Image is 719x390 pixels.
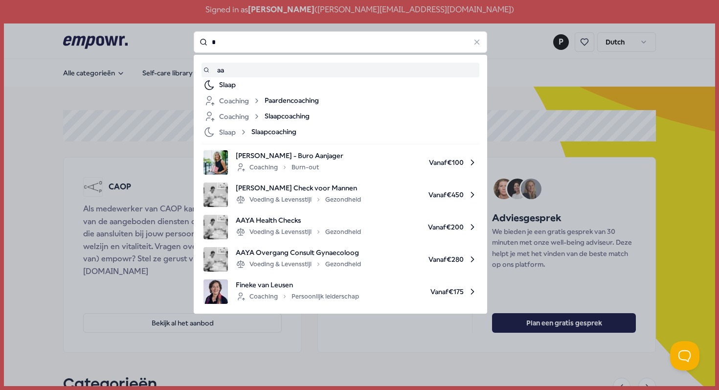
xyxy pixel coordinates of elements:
img: product image [203,247,228,272]
img: product image [203,279,228,304]
span: Vanaf € 175 [367,279,477,304]
span: Vanaf € 200 [369,215,477,239]
span: [PERSON_NAME] - Buro Aanjager [236,150,343,161]
span: Paardencoaching [265,95,319,107]
span: Vanaf € 280 [369,247,477,272]
img: product image [203,150,228,175]
div: Slaap [203,126,247,138]
img: product image [203,215,228,239]
div: Coaching Burn-out [236,161,319,173]
div: Coaching Persoonlijk leiderschap [236,291,359,302]
a: CoachingPaardencoaching [203,95,477,107]
div: Coaching [203,95,261,107]
a: product image[PERSON_NAME] - Buro AanjagerCoachingBurn-outVanaf€100 [203,150,477,175]
input: Search for products, categories or subcategories [194,31,487,53]
a: product image[PERSON_NAME] Check voor MannenVoeding & LevensstijlGezondheidVanaf€450 [203,183,477,207]
a: product imageFineke van LeusenCoachingPersoonlijk leiderschapVanaf€175 [203,279,477,304]
div: Slaap [219,79,477,91]
a: CoachingSlaapcoaching [203,111,477,122]
span: Fineke van Leusen [236,279,359,290]
a: aa [203,65,477,75]
span: [PERSON_NAME] Check voor Mannen [236,183,361,193]
div: Voeding & Levensstijl Gezondheid [236,194,361,206]
div: Coaching [203,111,261,122]
iframe: Help Scout Beacon - Open [670,341,699,370]
span: Slaapcoaching [251,126,296,138]
span: Slaapcoaching [265,111,310,122]
a: product imageAAYA Health ChecksVoeding & LevensstijlGezondheidVanaf€200 [203,215,477,239]
a: product imageAAYA Overgang Consult GynaecoloogVoeding & LevensstijlGezondheidVanaf€280 [203,247,477,272]
span: Vanaf € 100 [351,150,477,175]
span: Vanaf € 450 [369,183,477,207]
span: AAYA Overgang Consult Gynaecoloog [236,247,361,258]
div: Voeding & Levensstijl Gezondheid [236,226,361,238]
span: AAYA Health Checks [236,215,361,226]
img: product image [203,183,228,207]
div: Voeding & Levensstijl Gezondheid [236,258,361,270]
a: SlaapSlaapcoaching [203,126,477,138]
a: Slaap [203,79,477,91]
